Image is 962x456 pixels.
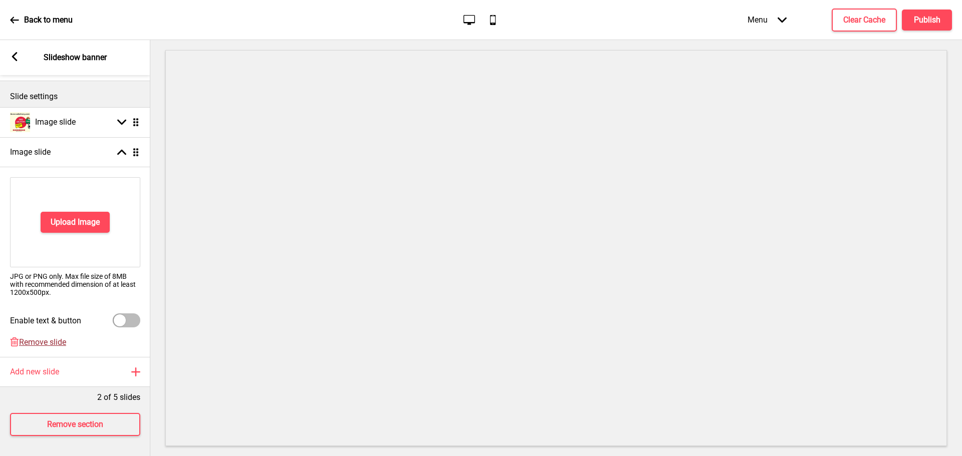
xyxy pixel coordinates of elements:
h4: Image slide [35,117,76,128]
div: Menu [738,5,797,35]
h4: Upload Image [51,217,100,228]
label: Enable text & button [10,316,81,325]
a: Back to menu [10,7,73,34]
p: 2 of 5 slides [97,392,140,403]
h4: Remove section [47,419,103,430]
p: JPG or PNG only. Max file size of 8MB with recommended dimension of at least 1200x500px. [10,272,140,296]
iframe: To enrich screen reader interactions, please activate Accessibility in Grammarly extension settings [165,50,947,446]
button: Upload Image [41,212,110,233]
h4: Clear Cache [843,15,885,26]
p: Back to menu [24,15,73,26]
button: Publish [902,10,952,31]
h4: Publish [914,15,940,26]
button: Clear Cache [832,9,897,32]
p: Slide settings [10,91,140,102]
h4: Add new slide [10,366,59,377]
button: Remove section [10,413,140,436]
p: Slideshow banner [44,52,107,63]
span: Remove slide [19,337,66,347]
h4: Image slide [10,147,51,158]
